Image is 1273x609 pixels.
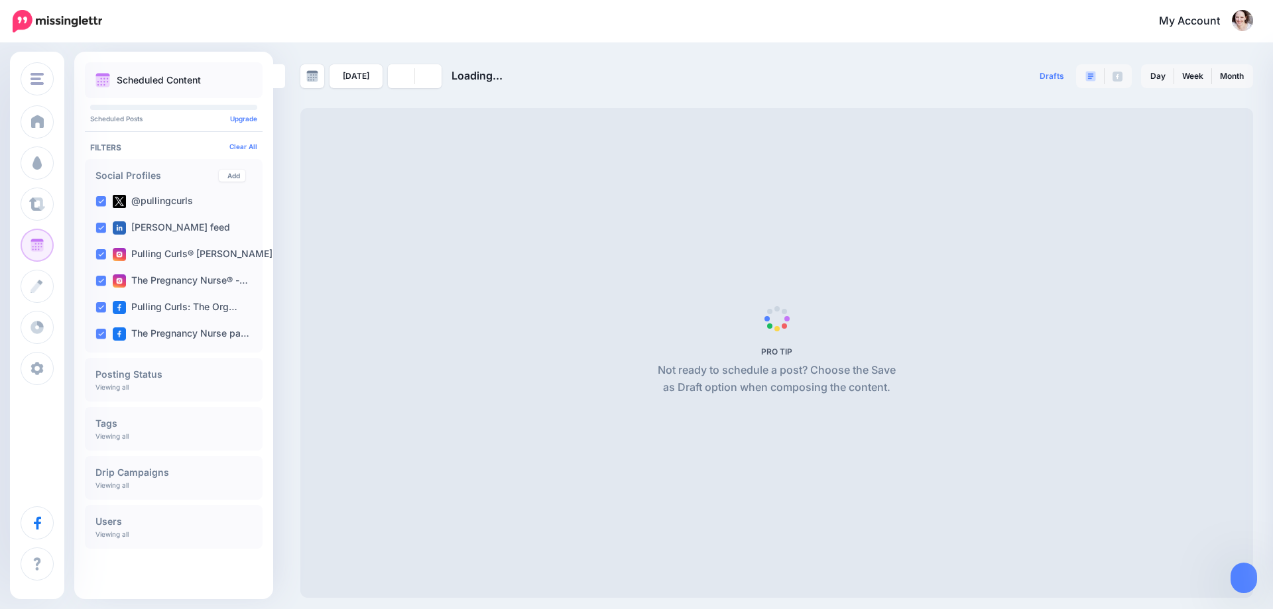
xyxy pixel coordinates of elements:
[95,73,110,87] img: calendar.png
[113,221,230,235] label: [PERSON_NAME] feed
[330,64,383,88] a: [DATE]
[652,362,901,396] p: Not ready to schedule a post? Choose the Save as Draft option when composing the content.
[230,115,257,123] a: Upgrade
[95,481,129,489] p: Viewing all
[113,195,193,208] label: @pullingcurls
[113,248,284,261] label: Pulling Curls® [PERSON_NAME] …
[95,171,219,180] h4: Social Profiles
[306,70,318,82] img: calendar-grey-darker.png
[1212,66,1252,87] a: Month
[113,195,126,208] img: twitter-square.png
[113,327,249,341] label: The Pregnancy Nurse pa…
[95,468,252,477] h4: Drip Campaigns
[90,142,257,152] h4: Filters
[95,530,129,538] p: Viewing all
[95,432,129,440] p: Viewing all
[1085,71,1096,82] img: paragraph-boxed.png
[452,69,503,82] span: Loading...
[95,370,252,379] h4: Posting Status
[95,517,252,526] h4: Users
[113,301,237,314] label: Pulling Curls: The Org…
[113,274,126,288] img: instagram-square.png
[113,248,126,261] img: instagram-square.png
[95,419,252,428] h4: Tags
[229,142,257,150] a: Clear All
[652,347,901,357] h5: PRO TIP
[1142,66,1174,87] a: Day
[219,170,245,182] a: Add
[13,10,102,32] img: Missinglettr
[95,383,129,391] p: Viewing all
[30,73,44,85] img: menu.png
[1032,64,1072,88] a: Drafts
[1040,72,1064,80] span: Drafts
[117,76,201,85] p: Scheduled Content
[1174,66,1211,87] a: Week
[113,301,126,314] img: facebook-square.png
[90,115,257,122] p: Scheduled Posts
[1146,5,1253,38] a: My Account
[1113,72,1122,82] img: facebook-grey-square.png
[113,327,126,341] img: facebook-square.png
[113,274,248,288] label: The Pregnancy Nurse® -…
[113,221,126,235] img: linkedin-square.png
